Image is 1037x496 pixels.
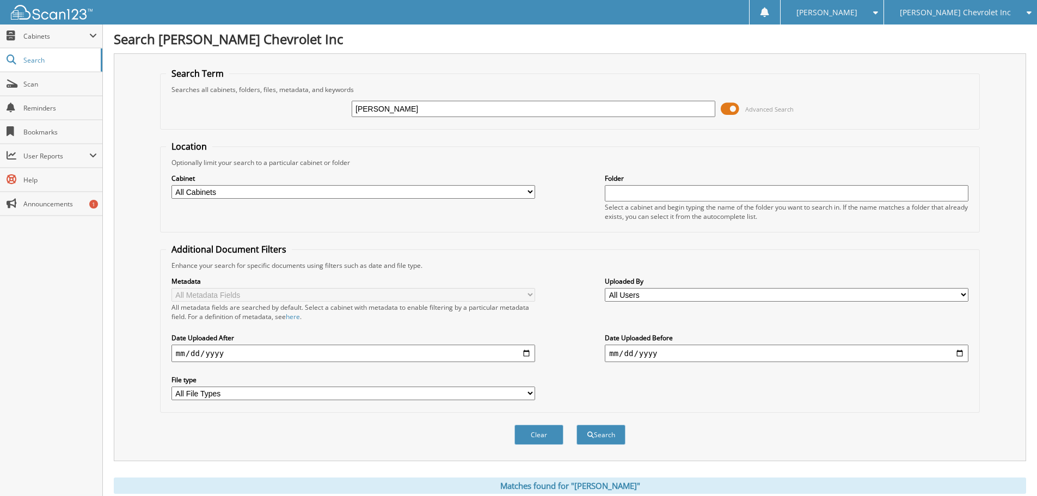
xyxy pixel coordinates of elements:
span: Search [23,56,95,65]
label: Metadata [171,277,535,286]
span: User Reports [23,151,89,161]
span: Cabinets [23,32,89,41]
div: Enhance your search for specific documents using filters such as date and file type. [166,261,974,270]
h1: Search [PERSON_NAME] Chevrolet Inc [114,30,1026,48]
button: Clear [514,425,563,445]
a: here [286,312,300,321]
legend: Additional Document Filters [166,243,292,255]
div: 1 [89,200,98,209]
span: [PERSON_NAME] Chevrolet Inc [900,9,1011,16]
span: [PERSON_NAME] [796,9,857,16]
div: Select a cabinet and begin typing the name of the folder you want to search in. If the name match... [605,203,968,221]
span: Announcements [23,199,97,209]
span: Help [23,175,97,185]
input: end [605,345,968,362]
div: Optionally limit your search to a particular cabinet or folder [166,158,974,167]
div: Matches found for "[PERSON_NAME]" [114,477,1026,494]
img: scan123-logo-white.svg [11,5,93,20]
span: Bookmarks [23,127,97,137]
label: Folder [605,174,968,183]
button: Search [576,425,625,445]
span: Reminders [23,103,97,113]
label: Uploaded By [605,277,968,286]
legend: Location [166,140,212,152]
input: start [171,345,535,362]
label: Date Uploaded Before [605,333,968,342]
label: Date Uploaded After [171,333,535,342]
label: Cabinet [171,174,535,183]
div: Searches all cabinets, folders, files, metadata, and keywords [166,85,974,94]
div: All metadata fields are searched by default. Select a cabinet with metadata to enable filtering b... [171,303,535,321]
label: File type [171,375,535,384]
span: Scan [23,79,97,89]
legend: Search Term [166,68,229,79]
span: Advanced Search [745,105,794,113]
